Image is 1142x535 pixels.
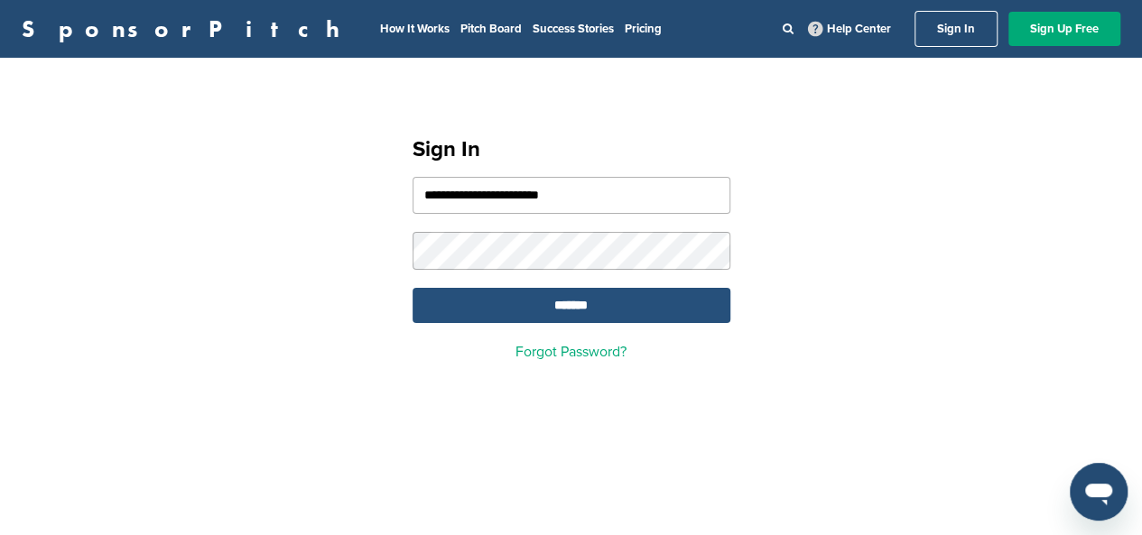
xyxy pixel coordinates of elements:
[804,18,895,40] a: Help Center
[915,11,998,47] a: Sign In
[1008,12,1120,46] a: Sign Up Free
[1070,463,1128,521] iframe: Button to launch messaging window
[22,17,351,41] a: SponsorPitch
[460,22,522,36] a: Pitch Board
[625,22,662,36] a: Pricing
[380,22,450,36] a: How It Works
[533,22,614,36] a: Success Stories
[515,343,627,361] a: Forgot Password?
[413,134,730,166] h1: Sign In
